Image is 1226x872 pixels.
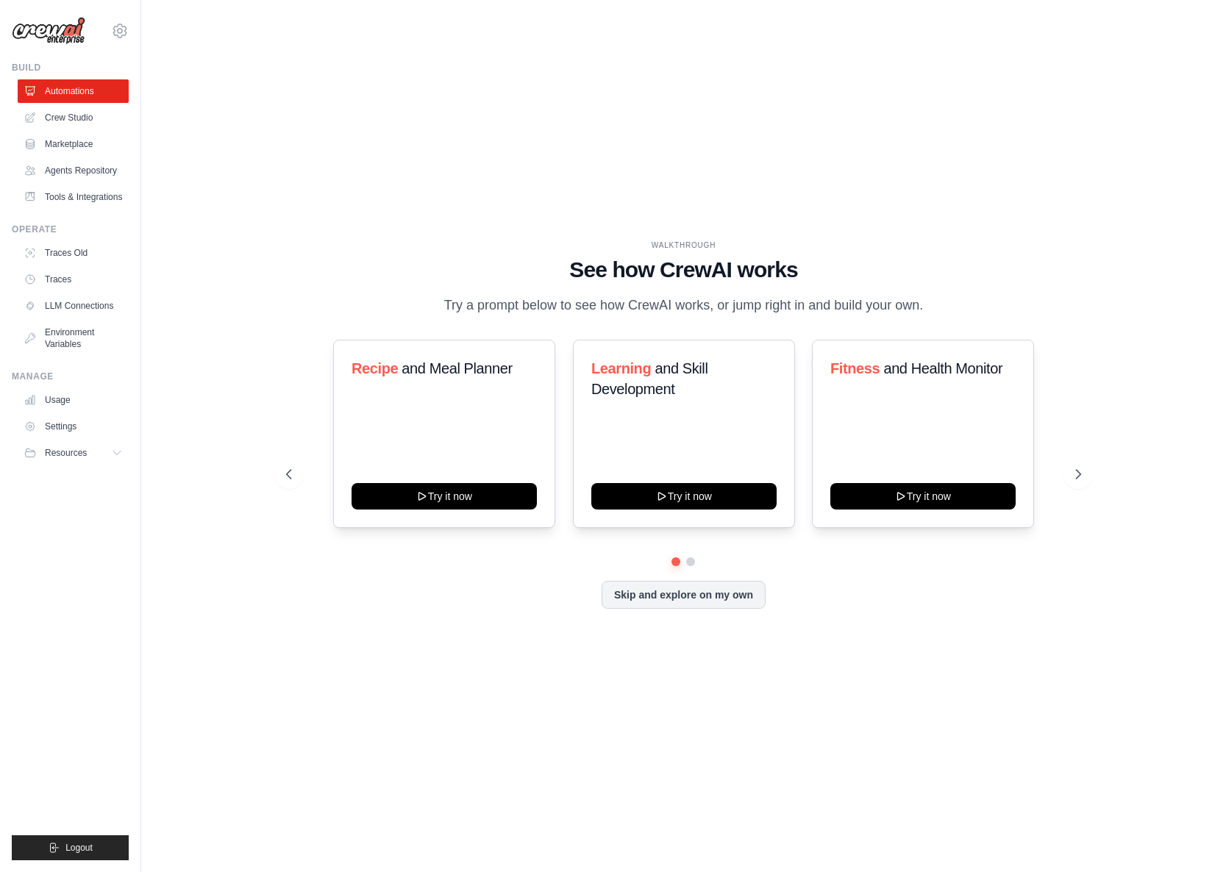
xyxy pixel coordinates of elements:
[18,106,129,129] a: Crew Studio
[18,159,129,182] a: Agents Repository
[65,842,93,854] span: Logout
[18,241,129,265] a: Traces Old
[12,62,129,74] div: Build
[286,240,1081,251] div: WALKTHROUGH
[352,483,537,510] button: Try it now
[352,360,398,376] span: Recipe
[436,295,930,316] p: Try a prompt below to see how CrewAI works, or jump right in and build your own.
[12,17,85,45] img: Logo
[12,371,129,382] div: Manage
[18,321,129,356] a: Environment Variables
[18,132,129,156] a: Marketplace
[591,360,651,376] span: Learning
[402,360,512,376] span: and Meal Planner
[884,360,1003,376] span: and Health Monitor
[18,185,129,209] a: Tools & Integrations
[18,388,129,412] a: Usage
[18,79,129,103] a: Automations
[830,360,880,376] span: Fitness
[286,257,1081,283] h1: See how CrewAI works
[830,483,1016,510] button: Try it now
[12,835,129,860] button: Logout
[18,268,129,291] a: Traces
[18,294,129,318] a: LLM Connections
[12,224,129,235] div: Operate
[45,447,87,459] span: Resources
[591,360,708,397] span: and Skill Development
[602,581,766,609] button: Skip and explore on my own
[18,415,129,438] a: Settings
[18,441,129,465] button: Resources
[591,483,777,510] button: Try it now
